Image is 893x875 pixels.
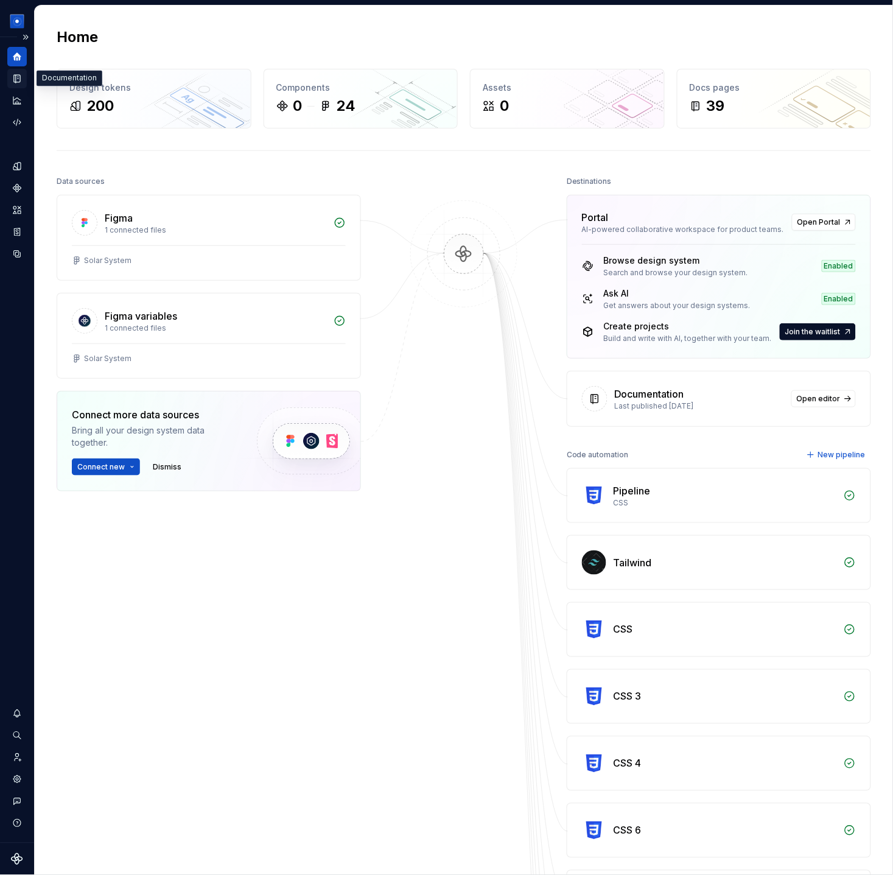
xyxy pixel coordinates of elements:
a: Invite team [7,748,27,767]
div: 0 [293,96,303,116]
div: Search and browse your design system. [604,268,748,278]
div: Solar System [84,256,131,265]
div: Build and write with AI, together with your team. [604,334,772,343]
div: Tailwind [614,555,652,570]
button: Connect new [72,459,140,476]
div: CSS [614,622,633,637]
a: Home [7,47,27,66]
div: Data sources [57,173,105,190]
div: Browse design system [604,255,748,267]
div: Ask AI [604,287,751,300]
span: Open editor [797,394,841,404]
div: Documentation [37,71,102,86]
div: 200 [86,96,114,116]
div: 39 [707,96,725,116]
a: Analytics [7,91,27,110]
div: Portal [582,210,609,225]
div: 24 [337,96,356,116]
a: Open Portal [792,214,856,231]
div: Get answers about your design systems. [604,301,751,311]
div: AI-powered collaborative workspace for product teams. [582,225,785,234]
button: Contact support [7,792,27,811]
button: Dismiss [147,459,187,476]
div: Code automation [567,446,629,463]
div: 1 connected files [105,225,326,235]
div: Enabled [822,260,856,272]
div: CSS 4 [614,756,642,771]
div: CSS 3 [614,689,642,704]
div: Bring all your design system data together. [72,424,236,449]
button: New pipeline [803,446,871,463]
a: Storybook stories [7,222,27,242]
div: Figma variables [105,309,177,323]
a: Design tokens [7,156,27,176]
div: Last published [DATE] [615,401,784,411]
a: Data sources [7,244,27,264]
a: Components024 [264,69,458,128]
a: Components [7,178,27,198]
a: Open editor [791,390,856,407]
div: CSS [614,498,836,508]
button: Notifications [7,704,27,723]
div: Figma [105,211,133,225]
a: Settings [7,770,27,789]
div: Connect more data sources [72,407,236,422]
div: 0 [500,96,509,116]
a: Figma1 connected filesSolar System [57,195,361,281]
div: Enabled [822,293,856,305]
svg: Supernova Logo [11,853,23,865]
a: Code automation [7,113,27,132]
div: Assets [483,82,652,94]
div: CSS 6 [614,823,642,838]
button: Search ⌘K [7,726,27,745]
div: Pipeline [614,483,651,498]
button: Expand sidebar [17,29,34,46]
div: Docs pages [690,82,859,94]
img: 049812b6-2877-400d-9dc9-987621144c16.png [10,14,24,29]
a: Figma variables1 connected filesSolar System [57,293,361,379]
a: Assets0 [470,69,665,128]
h2: Home [57,27,98,47]
div: Destinations [567,173,612,190]
div: Documentation [615,387,684,401]
span: Join the waitlist [785,327,841,337]
a: Docs pages39 [677,69,872,128]
span: New pipeline [818,450,866,460]
div: Solar System [84,354,131,364]
a: Design tokens200 [57,69,251,128]
span: Open Portal [797,217,841,227]
span: Connect new [77,462,125,472]
div: Design tokens [69,82,239,94]
a: Assets [7,200,27,220]
button: Join the waitlist [780,323,856,340]
div: 1 connected files [105,323,326,333]
span: Dismiss [153,462,181,472]
div: Components [276,82,446,94]
div: Create projects [604,320,772,332]
a: Documentation [7,69,27,88]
